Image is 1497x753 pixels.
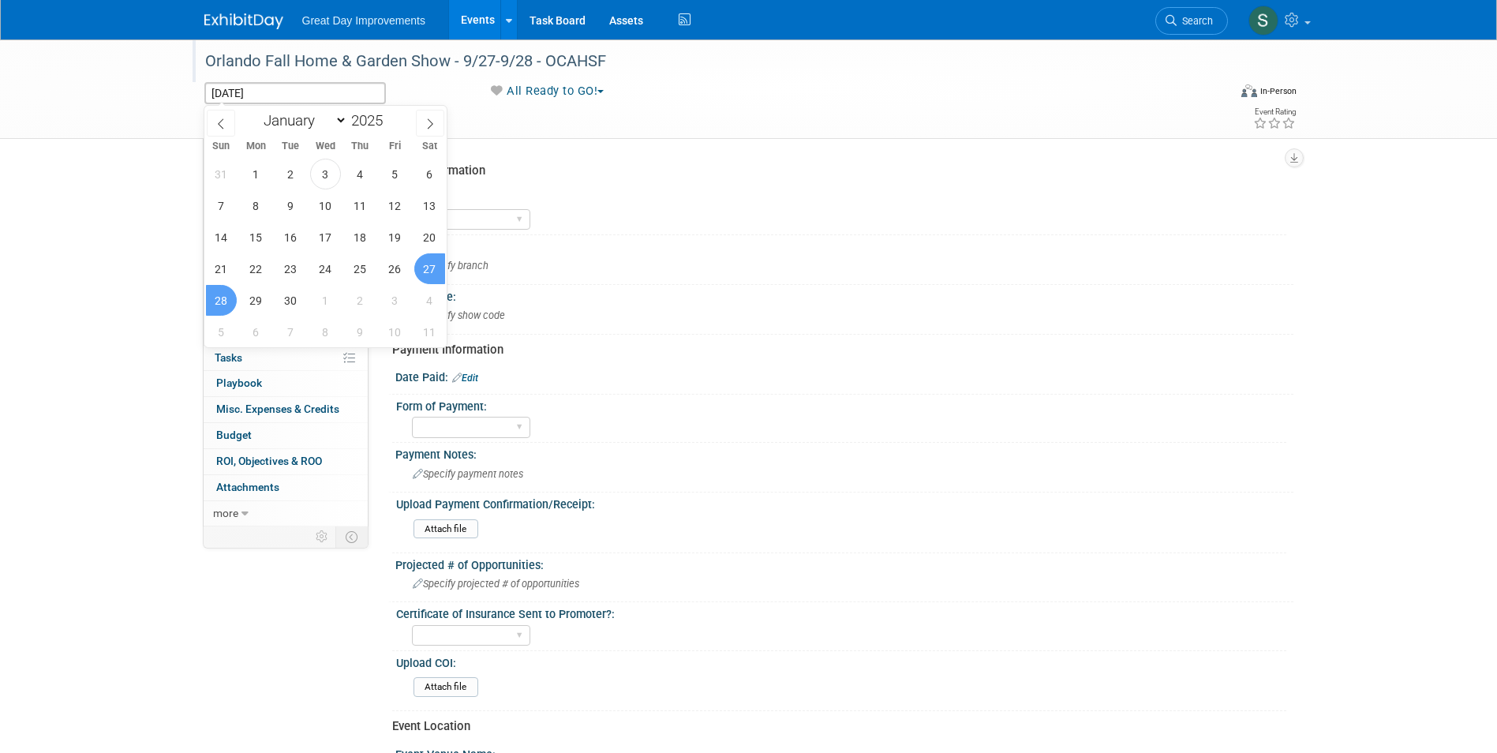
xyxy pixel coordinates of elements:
[309,526,336,547] td: Personalize Event Tab Strip
[206,253,237,284] span: September 21, 2025
[380,190,410,221] span: September 12, 2025
[204,138,368,163] a: Event Information
[377,141,412,152] span: Fri
[310,222,341,253] span: September 17, 2025
[392,163,1282,179] div: Event Information
[204,13,283,29] img: ExhibitDay
[1241,84,1257,97] img: Format-Inperson.png
[238,141,273,152] span: Mon
[335,526,368,547] td: Toggle Event Tabs
[204,449,368,474] a: ROI, Objectives & ROO
[396,651,1286,671] div: Upload COI:
[216,481,279,493] span: Attachments
[204,164,368,189] a: Booth
[206,190,237,221] span: September 7, 2025
[395,235,1293,255] div: Branch:
[204,501,368,526] a: more
[414,317,445,347] span: October 11, 2025
[302,14,425,27] span: Great Day Improvements
[216,376,262,389] span: Playbook
[310,253,341,284] span: September 24, 2025
[414,285,445,316] span: October 4, 2025
[345,159,376,189] span: September 4, 2025
[396,602,1286,622] div: Certificate of Insurance Sent to Promoter?:
[310,159,341,189] span: September 3, 2025
[204,346,368,371] a: Tasks
[414,222,445,253] span: September 20, 2025
[216,403,339,415] span: Misc. Expenses & Credits
[275,159,306,189] span: September 2, 2025
[395,365,1293,386] div: Date Paid:
[204,320,368,345] a: Sponsorships
[452,373,478,384] a: Edit
[204,371,368,396] a: Playbook
[1135,82,1297,106] div: Event Format
[215,351,242,364] span: Tasks
[200,47,1204,76] div: Orlando Fall Home & Garden Show - 9/27-9/28 - OCAHSF
[380,159,410,189] span: September 5, 2025
[206,285,237,316] span: September 28, 2025
[1177,15,1213,27] span: Search
[275,190,306,221] span: September 9, 2025
[216,455,322,467] span: ROI, Objectives & ROO
[392,718,1282,735] div: Event Location
[204,242,368,267] a: Asset Reservations
[345,190,376,221] span: September 11, 2025
[206,222,237,253] span: September 14, 2025
[216,429,252,441] span: Budget
[347,111,395,129] input: Year
[342,141,377,152] span: Thu
[204,141,239,152] span: Sun
[204,82,386,104] input: Event Start Date - End Date
[204,215,368,241] a: Travel Reservations
[206,317,237,347] span: October 5, 2025
[345,222,376,253] span: September 18, 2025
[310,317,341,347] span: October 8, 2025
[380,222,410,253] span: September 19, 2025
[241,159,271,189] span: September 1, 2025
[204,397,368,422] a: Misc. Expenses & Credits
[1155,7,1228,35] a: Search
[380,317,410,347] span: October 10, 2025
[308,141,342,152] span: Wed
[396,493,1286,512] div: Upload Payment Confirmation/Receipt:
[414,253,445,284] span: September 27, 2025
[204,268,368,293] a: Giveaways
[241,253,271,284] span: September 22, 2025
[396,395,1286,414] div: Form of Payment:
[395,285,1293,305] div: Show Code:
[310,285,341,316] span: October 1, 2025
[275,285,306,316] span: September 30, 2025
[206,159,237,189] span: August 31, 2025
[241,190,271,221] span: September 8, 2025
[241,317,271,347] span: October 6, 2025
[395,443,1293,463] div: Payment Notes:
[1253,108,1296,116] div: Event Rating
[275,253,306,284] span: September 23, 2025
[413,468,523,480] span: Specify payment notes
[414,159,445,189] span: September 6, 2025
[1259,85,1297,97] div: In-Person
[483,83,610,99] button: All Ready to GO!
[412,141,447,152] span: Sat
[395,553,1293,573] div: Projected # of Opportunities:
[345,317,376,347] span: October 9, 2025
[204,294,368,319] a: Shipments
[392,342,1282,358] div: Payment Information
[273,141,308,152] span: Tue
[345,253,376,284] span: September 25, 2025
[413,578,579,590] span: Specify projected # of opportunities
[204,190,368,215] a: Staff
[275,317,306,347] span: October 7, 2025
[345,285,376,316] span: October 2, 2025
[213,507,238,519] span: more
[1248,6,1278,36] img: Sha'Nautica Sales
[414,190,445,221] span: September 13, 2025
[275,222,306,253] span: September 16, 2025
[241,285,271,316] span: September 29, 2025
[310,190,341,221] span: September 10, 2025
[380,285,410,316] span: October 3, 2025
[204,423,368,448] a: Budget
[413,260,488,272] span: Specify branch
[380,253,410,284] span: September 26, 2025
